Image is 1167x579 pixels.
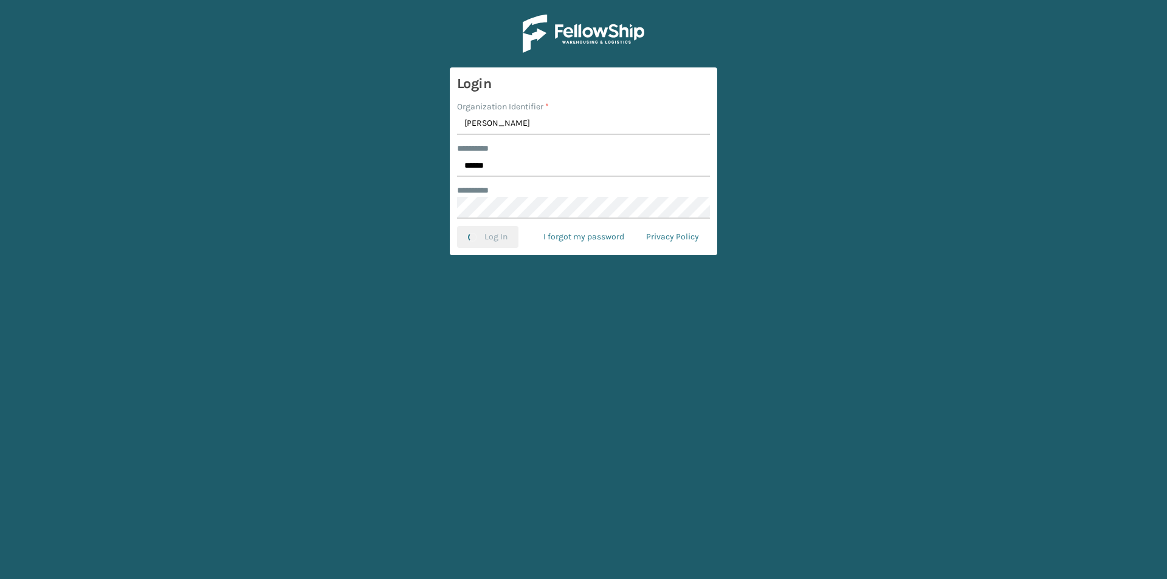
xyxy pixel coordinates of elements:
[457,226,518,248] button: Log In
[523,15,644,53] img: Logo
[635,226,710,248] a: Privacy Policy
[457,75,710,93] h3: Login
[457,100,549,113] label: Organization Identifier
[532,226,635,248] a: I forgot my password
